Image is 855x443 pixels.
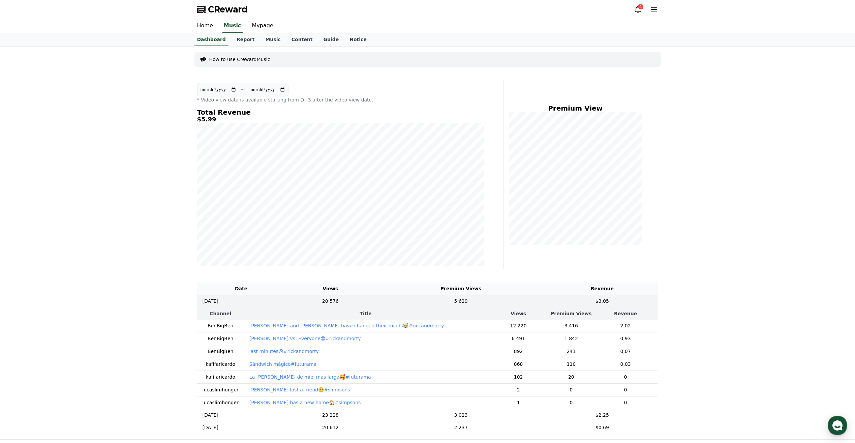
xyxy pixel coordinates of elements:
[249,361,316,367] button: Sándwich mágico#futurama
[549,345,593,358] td: 241
[249,348,319,355] button: last minutes😢#rickandmorty
[197,371,244,383] td: kafifaricardo
[593,345,658,358] td: 0,07
[546,283,658,295] th: Revenue
[197,307,244,320] th: Channel
[546,421,658,434] td: $0,69
[487,383,549,396] td: 2
[194,33,228,46] a: Dashboard
[344,33,372,46] a: Notice
[593,320,658,332] td: 2,02
[286,33,318,46] a: Content
[231,33,260,46] a: Report
[375,421,546,434] td: 2 237
[44,214,87,231] a: Messages
[197,109,484,116] h4: Total Revenue
[593,383,658,396] td: 0
[549,307,593,320] th: Premium Views
[17,224,29,229] span: Home
[593,332,658,345] td: 0,93
[209,56,270,63] a: How to use CrewardMusic
[197,320,244,332] td: BenBigBen
[203,298,218,305] p: [DATE]
[197,96,484,103] p: * Video view data is available starting from D+3 after the video view date.
[197,332,244,345] td: BenBigBen
[487,345,549,358] td: 892
[208,4,248,15] span: CReward
[197,283,285,295] th: Date
[549,332,593,345] td: 1 842
[222,19,243,33] a: Music
[197,396,244,409] td: lucaslimhonger
[549,358,593,371] td: 110
[197,116,484,123] h5: $5.99
[247,19,279,33] a: Mypage
[638,4,643,9] div: 4
[249,322,444,329] button: [PERSON_NAME] and [PERSON_NAME] have changed their minds🤯#rickandmorty
[197,383,244,396] td: lucaslimhonger
[509,105,642,112] h4: Premium View
[192,19,218,33] a: Home
[285,295,375,307] td: 20 576
[593,371,658,383] td: 0
[203,412,218,419] p: [DATE]
[249,335,361,342] button: [PERSON_NAME] vs. Everyone😎#rickandmorty
[549,396,593,409] td: 0
[549,371,593,383] td: 20
[285,421,375,434] td: 20 612
[375,283,546,295] th: Premium Views
[260,33,286,46] a: Music
[249,374,371,380] button: La [PERSON_NAME] de miel más larga🥰#futurama
[87,214,129,231] a: Settings
[487,371,549,383] td: 102
[197,358,244,371] td: kafifaricardo
[249,386,350,393] button: [PERSON_NAME] lost a friend🥺#simpsons
[318,33,344,46] a: Guide
[546,409,658,421] td: $2,25
[197,4,248,15] a: CReward
[2,214,44,231] a: Home
[285,409,375,421] td: 23 228
[241,86,245,94] p: ~
[487,320,549,332] td: 12 220
[375,409,546,421] td: 3 023
[546,295,658,307] td: $3,05
[549,383,593,396] td: 0
[375,295,546,307] td: 5 629
[249,399,361,406] button: [PERSON_NAME] has a new home🏠#simpsons
[197,345,244,358] td: BenBigBen
[244,307,487,320] th: Title
[593,307,658,320] th: Revenue
[487,332,549,345] td: 6 491
[285,283,375,295] th: Views
[634,5,642,13] a: 4
[487,358,549,371] td: 868
[593,358,658,371] td: 0,03
[487,307,549,320] th: Views
[100,224,116,229] span: Settings
[56,224,76,230] span: Messages
[549,320,593,332] td: 3 416
[203,424,218,431] p: [DATE]
[487,396,549,409] td: 1
[593,396,658,409] td: 0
